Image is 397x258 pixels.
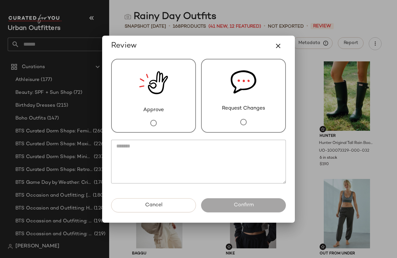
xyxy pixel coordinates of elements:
[111,198,196,212] button: Cancel
[145,202,162,208] span: Cancel
[222,105,265,112] span: Request Changes
[143,106,164,114] span: Approve
[139,59,168,106] img: review_new_snapshot.RGmwQ69l.svg
[111,41,137,51] span: Review
[231,59,256,105] img: svg%3e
